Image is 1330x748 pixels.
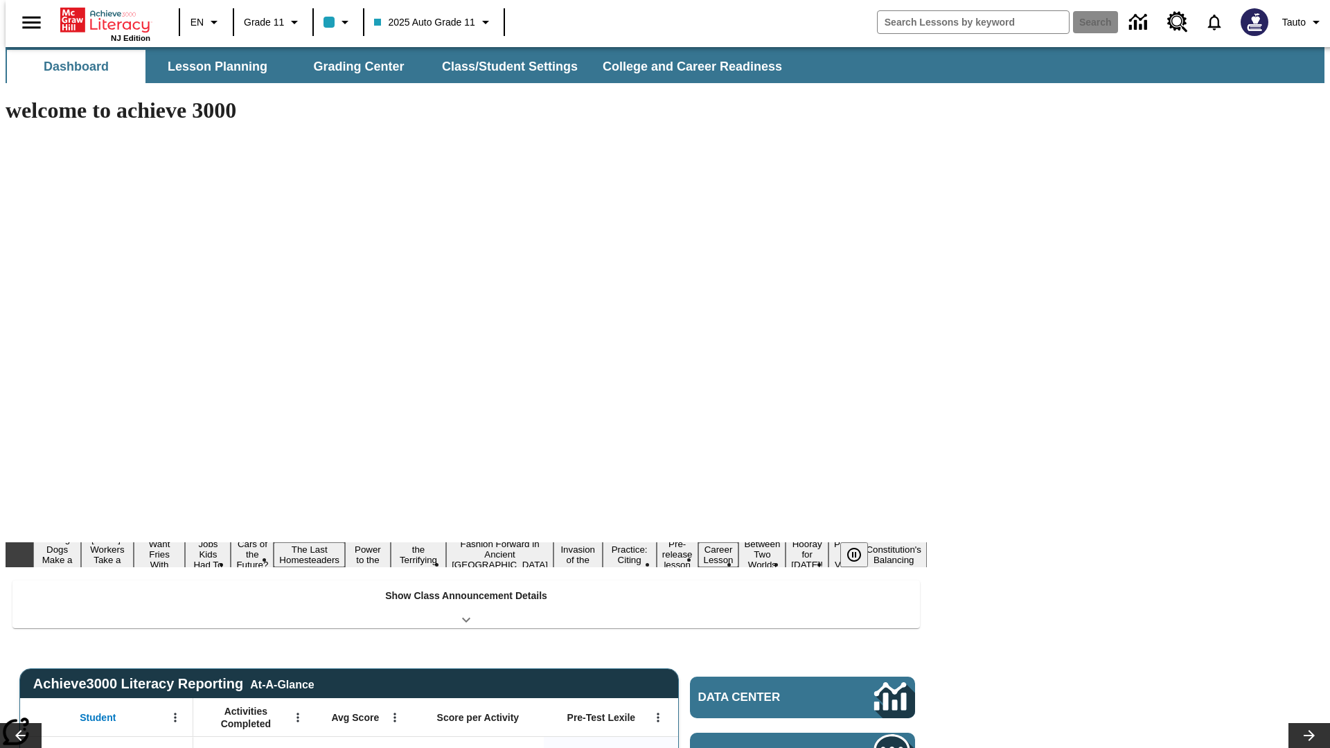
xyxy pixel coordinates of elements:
button: Grade: Grade 11, Select a grade [238,10,308,35]
span: EN [190,15,204,30]
button: College and Career Readiness [592,50,793,83]
a: Resource Center, Will open in new tab [1159,3,1196,41]
button: Open Menu [648,707,668,728]
div: Home [60,5,150,42]
button: Open Menu [287,707,308,728]
span: Activities Completed [200,705,292,730]
button: Slide 10 The Invasion of the Free CD [553,532,603,578]
button: Open Menu [165,707,186,728]
div: SubNavbar [6,50,795,83]
button: Class/Student Settings [431,50,589,83]
button: Slide 1 Diving Dogs Make a Splash [33,532,81,578]
button: Slide 2 Labor Day: Workers Take a Stand [81,532,133,578]
span: Pre-Test Lexile [567,711,636,724]
button: Slide 3 Do You Want Fries With That? [134,526,186,582]
span: Data Center [698,691,828,704]
button: Select a new avatar [1232,4,1277,40]
a: Data Center [1121,3,1159,42]
div: Pause [840,542,882,567]
span: Tauto [1282,15,1306,30]
img: Avatar [1241,8,1268,36]
div: SubNavbar [6,47,1324,83]
button: Slide 16 Point of View [828,537,860,572]
button: Slide 15 Hooray for Constitution Day! [786,537,828,572]
button: Slide 13 Career Lesson [698,542,739,567]
button: Slide 12 Pre-release lesson [657,537,698,572]
button: Slide 8 Attack of the Terrifying Tomatoes [391,532,446,578]
button: Dashboard [7,50,145,83]
span: Achieve3000 Literacy Reporting [33,676,314,692]
button: Slide 7 Solar Power to the People [345,532,391,578]
span: Score per Activity [437,711,520,724]
p: Show Class Announcement Details [385,589,547,603]
button: Grading Center [290,50,428,83]
button: Open side menu [11,2,52,43]
a: Notifications [1196,4,1232,40]
input: search field [878,11,1069,33]
div: At-A-Glance [250,676,314,691]
button: Profile/Settings [1277,10,1330,35]
button: Pause [840,542,868,567]
button: Slide 11 Mixed Practice: Citing Evidence [603,532,657,578]
span: Student [80,711,116,724]
span: NJ Edition [111,34,150,42]
button: Slide 5 Cars of the Future? [231,537,274,572]
button: Slide 6 The Last Homesteaders [274,542,345,567]
button: Class: 2025 Auto Grade 11, Select your class [369,10,499,35]
span: Avg Score [331,711,379,724]
button: Language: EN, Select a language [184,10,229,35]
span: 2025 Auto Grade 11 [374,15,475,30]
div: Show Class Announcement Details [12,580,920,628]
h1: welcome to achieve 3000 [6,98,927,123]
button: Slide 17 The Constitution's Balancing Act [860,532,927,578]
button: Slide 9 Fashion Forward in Ancient Rome [446,537,553,572]
button: Lesson carousel, Next [1288,723,1330,748]
button: Slide 14 Between Two Worlds [738,537,786,572]
button: Lesson Planning [148,50,287,83]
a: Home [60,6,150,34]
a: Data Center [690,677,915,718]
span: Grade 11 [244,15,284,30]
button: Open Menu [384,707,405,728]
button: Slide 4 Dirty Jobs Kids Had To Do [185,526,231,582]
button: Class color is light blue. Change class color [318,10,359,35]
